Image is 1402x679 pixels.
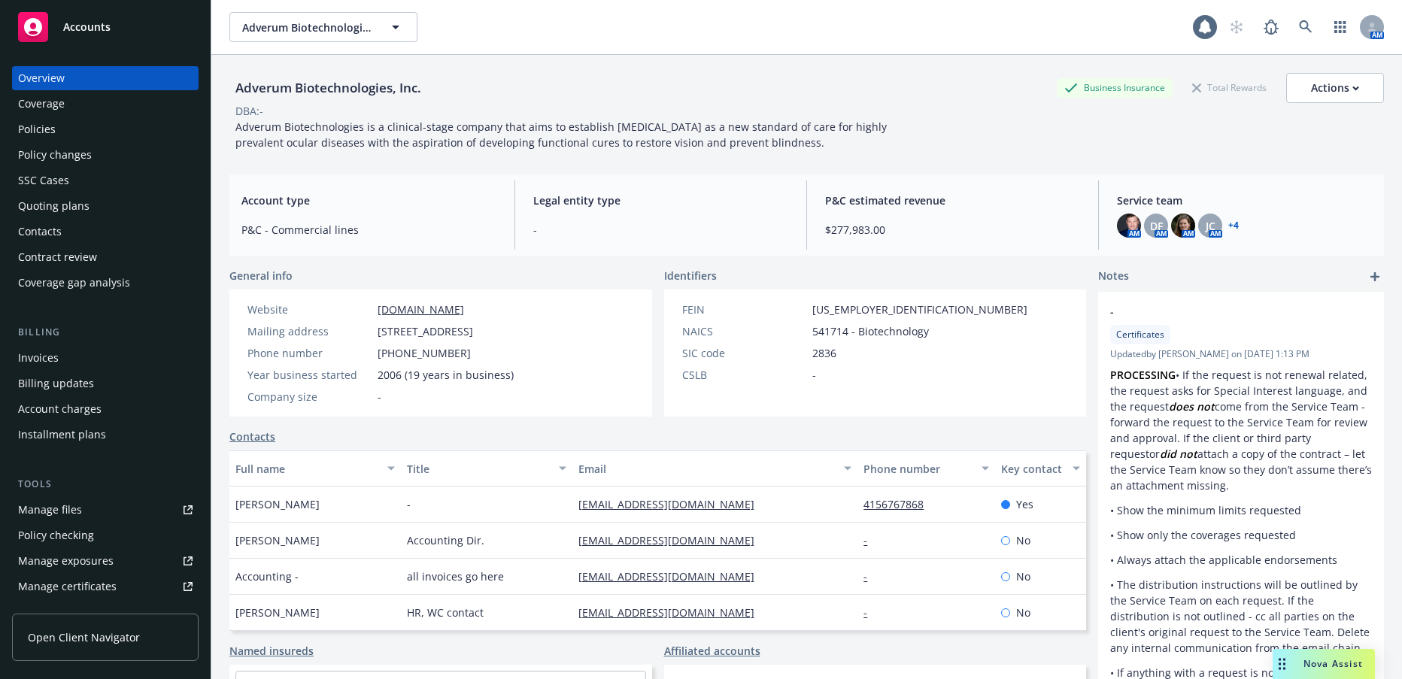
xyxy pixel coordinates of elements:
[1016,605,1030,620] span: No
[1116,328,1164,341] span: Certificates
[247,302,372,317] div: Website
[1160,447,1197,461] em: did not
[1110,527,1372,543] p: • Show only the coverages requested
[682,367,806,383] div: CSLB
[1150,218,1163,234] span: DF
[1291,12,1321,42] a: Search
[812,302,1027,317] span: [US_EMPLOYER_IDENTIFICATION_NUMBER]
[28,629,140,645] span: Open Client Navigator
[407,496,411,512] span: -
[825,222,1080,238] span: $277,983.00
[578,461,836,477] div: Email
[1110,304,1333,320] span: -
[1057,78,1173,97] div: Business Insurance
[1185,78,1274,97] div: Total Rewards
[18,523,94,547] div: Policy checking
[12,498,199,522] a: Manage files
[1228,221,1239,230] a: +4
[1256,12,1286,42] a: Report a Bug
[812,345,836,361] span: 2836
[12,346,199,370] a: Invoices
[12,143,199,167] a: Policy changes
[407,532,484,548] span: Accounting Dir.
[12,92,199,116] a: Coverage
[378,345,471,361] span: [PHONE_NUMBER]
[229,643,314,659] a: Named insureds
[18,346,59,370] div: Invoices
[12,194,199,218] a: Quoting plans
[1273,649,1291,679] div: Drag to move
[533,192,788,208] span: Legal entity type
[378,302,464,317] a: [DOMAIN_NAME]
[1221,12,1252,42] a: Start snowing
[18,600,94,624] div: Manage claims
[235,532,320,548] span: [PERSON_NAME]
[12,523,199,547] a: Policy checking
[242,20,372,35] span: Adverum Biotechnologies, Inc.
[12,220,199,244] a: Contacts
[812,367,816,383] span: -
[229,429,275,444] a: Contacts
[1303,657,1363,670] span: Nova Assist
[18,397,102,421] div: Account charges
[863,533,879,547] a: -
[1117,192,1372,208] span: Service team
[401,450,572,487] button: Title
[664,643,760,659] a: Affiliated accounts
[229,12,417,42] button: Adverum Biotechnologies, Inc.
[235,120,890,150] span: Adverum Biotechnologies is a clinical-stage company that aims to establish [MEDICAL_DATA] as a ne...
[1016,496,1033,512] span: Yes
[247,367,372,383] div: Year business started
[863,461,972,477] div: Phone number
[1110,347,1372,361] span: Updated by [PERSON_NAME] on [DATE] 1:13 PM
[18,220,62,244] div: Contacts
[682,345,806,361] div: SIC code
[12,423,199,447] a: Installment plans
[1366,268,1384,286] a: add
[12,477,199,492] div: Tools
[578,533,766,547] a: [EMAIL_ADDRESS][DOMAIN_NAME]
[825,192,1080,208] span: P&C estimated revenue
[235,103,263,119] div: DBA: -
[12,66,199,90] a: Overview
[18,245,97,269] div: Contract review
[18,549,114,573] div: Manage exposures
[863,497,936,511] a: 4156767868
[12,600,199,624] a: Manage claims
[12,397,199,421] a: Account charges
[229,78,427,98] div: Adverum Biotechnologies, Inc.
[533,222,788,238] span: -
[12,168,199,192] a: SSC Cases
[12,549,199,573] a: Manage exposures
[247,389,372,405] div: Company size
[235,568,299,584] span: Accounting -
[407,605,484,620] span: HR, WC contact
[18,498,82,522] div: Manage files
[18,371,94,396] div: Billing updates
[863,605,879,620] a: -
[1098,268,1129,286] span: Notes
[1117,214,1141,238] img: photo
[378,367,514,383] span: 2006 (19 years in business)
[682,323,806,339] div: NAICS
[1016,568,1030,584] span: No
[229,450,401,487] button: Full name
[578,497,766,511] a: [EMAIL_ADDRESS][DOMAIN_NAME]
[1286,73,1384,103] button: Actions
[378,323,473,339] span: [STREET_ADDRESS]
[12,574,199,599] a: Manage certificates
[18,92,65,116] div: Coverage
[407,461,550,477] div: Title
[12,6,199,48] a: Accounts
[1110,552,1372,568] p: • Always attach the applicable endorsements
[12,271,199,295] a: Coverage gap analysis
[578,569,766,584] a: [EMAIL_ADDRESS][DOMAIN_NAME]
[235,496,320,512] span: [PERSON_NAME]
[12,371,199,396] a: Billing updates
[664,268,717,283] span: Identifiers
[995,450,1087,487] button: Key contact
[18,194,90,218] div: Quoting plans
[1171,214,1195,238] img: photo
[1001,461,1064,477] div: Key contact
